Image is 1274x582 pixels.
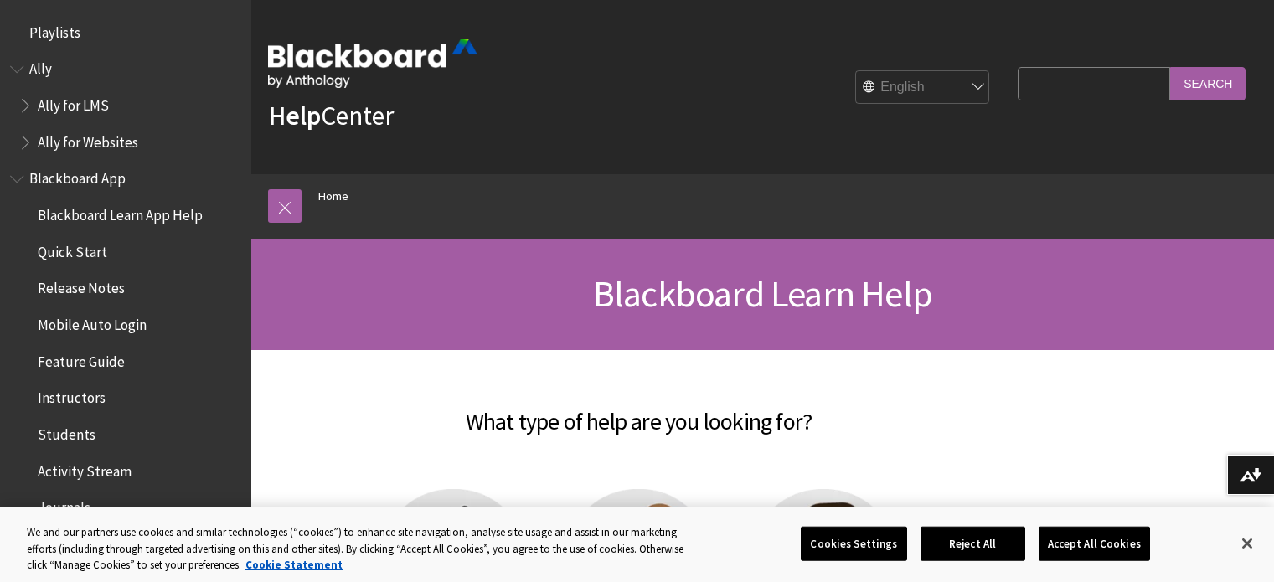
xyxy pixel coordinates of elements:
a: More information about your privacy, opens in a new tab [245,558,343,572]
span: Ally [29,55,52,78]
span: Release Notes [38,275,125,297]
nav: Book outline for Playlists [10,18,241,47]
img: Blackboard by Anthology [268,39,477,88]
input: Search [1170,67,1246,100]
span: Blackboard Learn App Help [38,201,203,224]
nav: Book outline for Anthology Ally Help [10,55,241,157]
span: Quick Start [38,238,107,260]
button: Accept All Cookies [1039,526,1150,561]
button: Cookies Settings [801,526,906,561]
span: Mobile Auto Login [38,311,147,333]
span: Ally for Websites [38,128,138,151]
a: Home [318,186,348,207]
div: We and our partners use cookies and similar technologies (“cookies”) to enhance site navigation, ... [27,524,701,574]
span: Feature Guide [38,348,125,370]
select: Site Language Selector [856,71,990,105]
a: HelpCenter [268,99,394,132]
button: Close [1229,525,1266,562]
h2: What type of help are you looking for? [268,384,1009,439]
span: Ally for LMS [38,91,109,114]
span: Journals [38,494,90,517]
span: Blackboard App [29,165,126,188]
span: Students [38,420,95,443]
button: Reject All [921,526,1025,561]
span: Blackboard Learn Help [593,270,932,317]
span: Activity Stream [38,457,132,480]
span: Playlists [29,18,80,41]
strong: Help [268,99,321,132]
span: Instructors [38,384,106,407]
